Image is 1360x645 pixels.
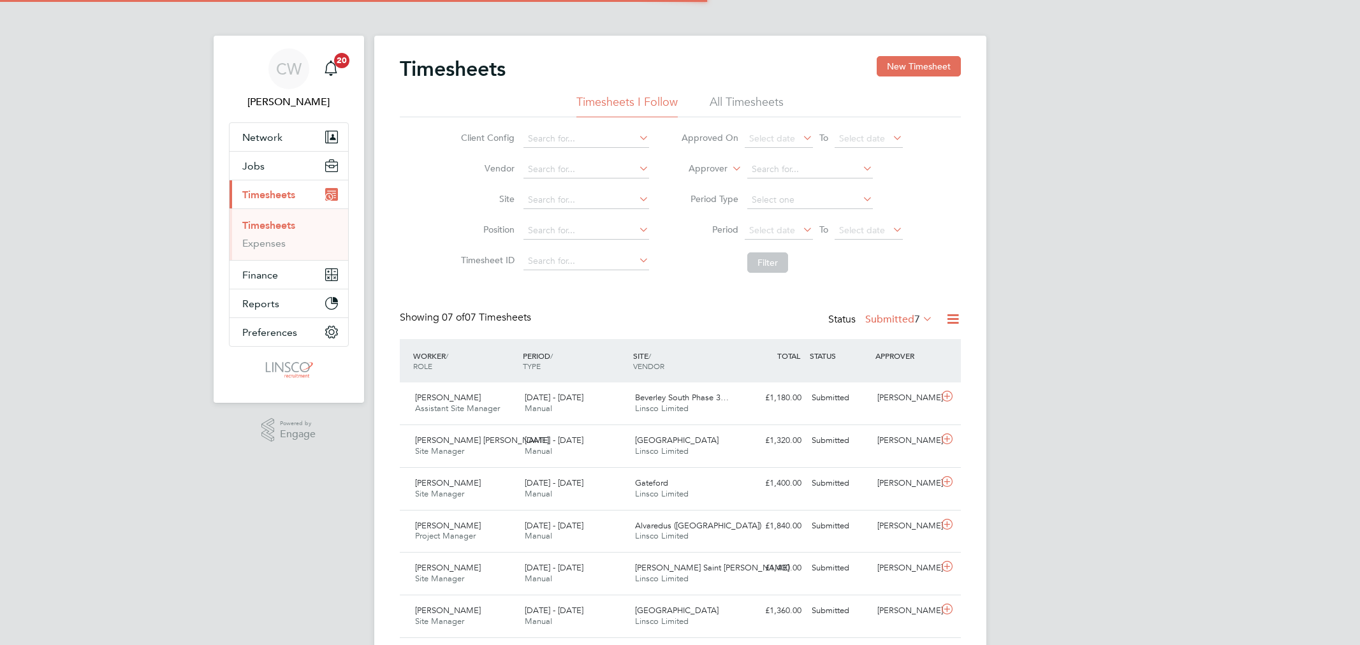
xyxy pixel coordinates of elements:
span: VENDOR [633,361,664,371]
input: Select one [747,191,873,209]
span: Network [242,131,282,143]
button: Preferences [230,318,348,346]
button: Finance [230,261,348,289]
span: Gateford [635,477,668,488]
div: Timesheets [230,208,348,260]
button: Timesheets [230,180,348,208]
span: Site Manager [415,616,464,627]
span: [PERSON_NAME] [415,477,481,488]
label: Position [457,224,515,235]
span: Select date [839,224,885,236]
span: Select date [749,133,795,144]
span: Timesheets [242,189,295,201]
a: Expenses [242,237,286,249]
span: To [815,129,832,146]
span: Manual [525,446,552,456]
input: Search for... [523,252,649,270]
label: Period Type [681,193,738,205]
h2: Timesheets [400,56,506,82]
a: 20 [318,48,344,89]
li: All Timesheets [710,94,784,117]
div: PERIOD [520,344,630,377]
span: Linsco Limited [635,616,689,627]
span: Preferences [242,326,297,338]
span: / [446,351,448,361]
img: linsco-logo-retina.png [262,359,315,380]
span: 20 [334,53,349,68]
div: Submitted [807,388,873,409]
div: £1,180.00 [740,388,807,409]
span: Manual [525,488,552,499]
span: [GEOGRAPHIC_DATA] [635,435,719,446]
a: Powered byEngage [261,418,316,442]
label: Approver [670,163,728,175]
span: [DATE] - [DATE] [525,562,583,573]
input: Search for... [523,222,649,240]
span: Assistant Site Manager [415,403,500,414]
span: [PERSON_NAME] [415,562,481,573]
span: Reports [242,298,279,310]
div: Submitted [807,558,873,579]
span: [PERSON_NAME] [415,605,481,616]
span: To [815,221,832,238]
span: Chloe Whittall [229,94,349,110]
button: Filter [747,252,788,273]
label: Client Config [457,132,515,143]
input: Search for... [523,161,649,178]
span: Manual [525,616,552,627]
span: Project Manager [415,530,476,541]
button: Jobs [230,152,348,180]
div: Showing [400,311,534,324]
span: 07 of [442,311,465,324]
div: [PERSON_NAME] [872,558,939,579]
span: TYPE [523,361,541,371]
span: Jobs [242,160,265,172]
button: Reports [230,289,348,317]
label: Timesheet ID [457,254,515,266]
a: Go to home page [229,359,349,380]
div: £1,320.00 [740,430,807,451]
a: Timesheets [242,219,295,231]
span: [DATE] - [DATE] [525,392,583,403]
label: Submitted [865,313,933,326]
span: Alvaredus ([GEOGRAPHIC_DATA]) [635,520,761,531]
div: [PERSON_NAME] [872,388,939,409]
nav: Main navigation [214,36,364,403]
div: £1,360.00 [740,600,807,621]
span: CW [276,61,302,77]
div: [PERSON_NAME] [872,430,939,451]
div: Status [828,311,935,329]
span: [DATE] - [DATE] [525,605,583,616]
div: Submitted [807,430,873,451]
span: [PERSON_NAME] Saint [PERSON_NAME] [635,562,789,573]
span: [PERSON_NAME] [PERSON_NAME] [415,435,549,446]
div: [PERSON_NAME] [872,473,939,494]
button: Network [230,123,348,151]
div: APPROVER [872,344,939,367]
div: [PERSON_NAME] [872,516,939,537]
div: £1,400.00 [740,558,807,579]
span: TOTAL [777,351,800,361]
span: / [550,351,553,361]
div: STATUS [807,344,873,367]
input: Search for... [523,130,649,148]
span: [GEOGRAPHIC_DATA] [635,605,719,616]
label: Site [457,193,515,205]
div: WORKER [410,344,520,377]
span: Manual [525,403,552,414]
span: Linsco Limited [635,446,689,456]
label: Approved On [681,132,738,143]
span: Linsco Limited [635,403,689,414]
div: [PERSON_NAME] [872,600,939,621]
span: Site Manager [415,446,464,456]
span: Linsco Limited [635,573,689,584]
div: £1,840.00 [740,516,807,537]
span: / [648,351,651,361]
span: Site Manager [415,488,464,499]
span: Finance [242,269,278,281]
div: £1,400.00 [740,473,807,494]
span: Linsco Limited [635,530,689,541]
div: SITE [630,344,740,377]
span: [DATE] - [DATE] [525,435,583,446]
span: Linsco Limited [635,488,689,499]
